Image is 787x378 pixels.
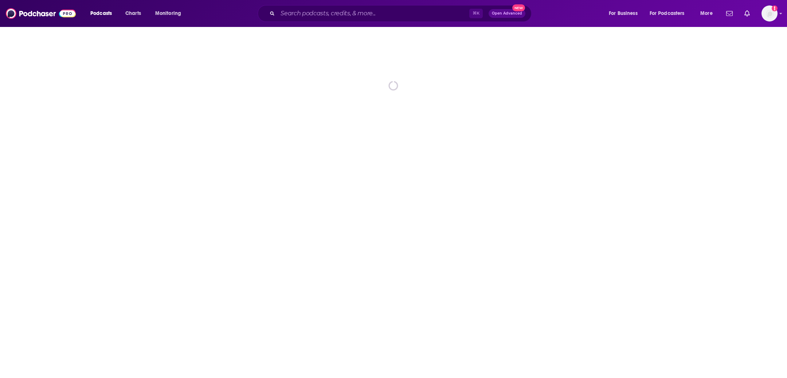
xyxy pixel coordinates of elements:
span: Logged in as FIREPodchaser25 [761,5,778,21]
button: open menu [85,8,121,19]
img: Podchaser - Follow, Share and Rate Podcasts [6,7,76,20]
button: open menu [645,8,695,19]
span: Open Advanced [492,12,522,15]
span: ⌘ K [469,9,483,18]
a: Show notifications dropdown [723,7,736,20]
input: Search podcasts, credits, & more... [278,8,469,19]
span: More [700,8,713,19]
span: New [512,4,525,11]
span: For Business [609,8,638,19]
button: Open AdvancedNew [489,9,525,18]
button: open menu [695,8,722,19]
button: open menu [150,8,191,19]
img: User Profile [761,5,778,21]
svg: Add a profile image [772,5,778,11]
button: open menu [604,8,647,19]
button: Show profile menu [761,5,778,21]
span: Podcasts [90,8,112,19]
div: Search podcasts, credits, & more... [265,5,539,22]
span: Monitoring [155,8,181,19]
a: Charts [121,8,145,19]
span: For Podcasters [650,8,685,19]
a: Show notifications dropdown [741,7,753,20]
span: Charts [125,8,141,19]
